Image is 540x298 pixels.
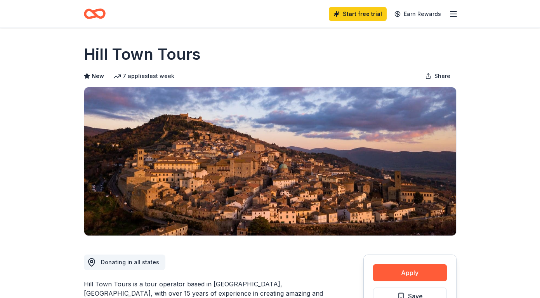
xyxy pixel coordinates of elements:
[84,87,456,236] img: Image for Hill Town Tours
[92,71,104,81] span: New
[84,5,106,23] a: Home
[101,259,159,265] span: Donating in all states
[390,7,446,21] a: Earn Rewards
[373,264,447,281] button: Apply
[113,71,174,81] div: 7 applies last week
[434,71,450,81] span: Share
[419,68,457,84] button: Share
[329,7,387,21] a: Start free trial
[84,43,201,65] h1: Hill Town Tours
